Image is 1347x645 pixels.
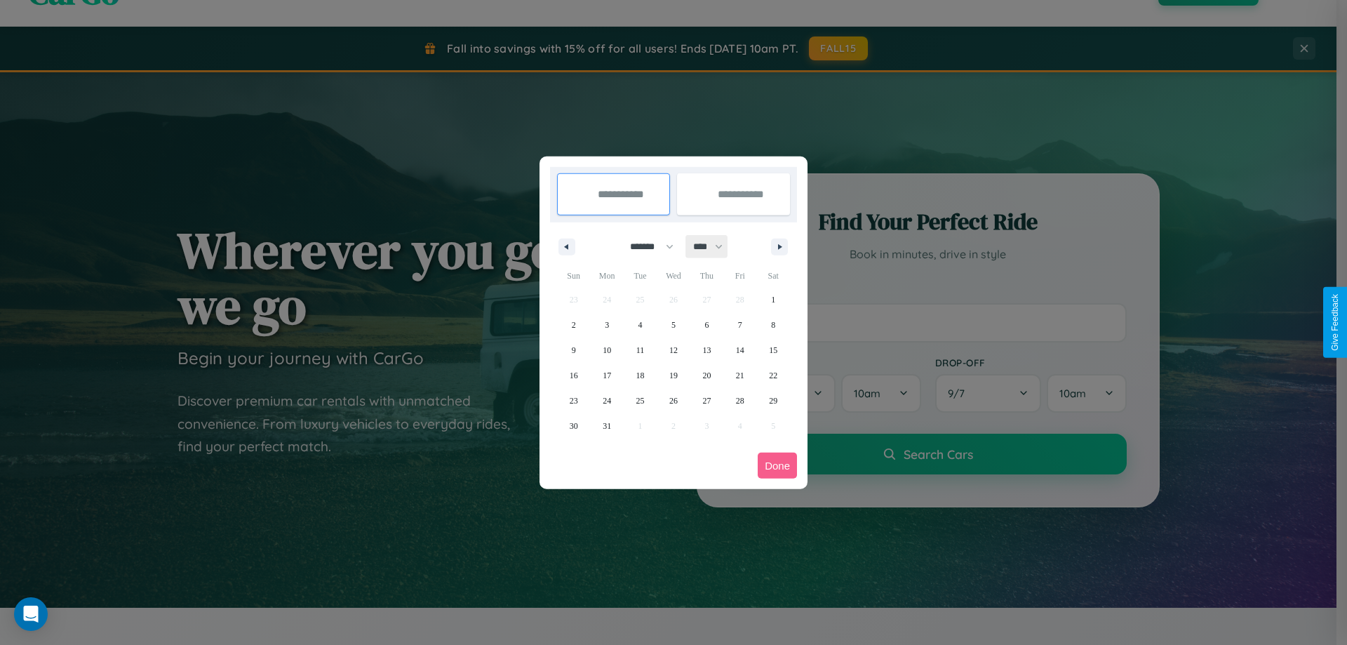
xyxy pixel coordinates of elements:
span: 7 [738,312,742,338]
button: 21 [723,363,756,388]
span: 4 [638,312,643,338]
span: 10 [603,338,611,363]
div: Open Intercom Messenger [14,597,48,631]
span: 8 [771,312,775,338]
span: 22 [769,363,777,388]
button: 10 [590,338,623,363]
span: 14 [736,338,744,363]
button: 9 [557,338,590,363]
button: 29 [757,388,790,413]
button: 25 [624,388,657,413]
span: Thu [690,265,723,287]
button: 14 [723,338,756,363]
span: 21 [736,363,744,388]
span: 6 [704,312,709,338]
span: 5 [671,312,676,338]
button: 22 [757,363,790,388]
button: 28 [723,388,756,413]
span: Fri [723,265,756,287]
span: 1 [771,287,775,312]
button: 11 [624,338,657,363]
span: 18 [636,363,645,388]
span: 27 [702,388,711,413]
span: 19 [669,363,678,388]
span: 16 [570,363,578,388]
button: 17 [590,363,623,388]
span: 9 [572,338,576,363]
button: 8 [757,312,790,338]
span: 29 [769,388,777,413]
button: 31 [590,413,623,439]
button: 3 [590,312,623,338]
button: 6 [690,312,723,338]
button: 16 [557,363,590,388]
button: 13 [690,338,723,363]
span: 15 [769,338,777,363]
span: 20 [702,363,711,388]
button: 27 [690,388,723,413]
span: 17 [603,363,611,388]
span: 23 [570,388,578,413]
button: 19 [657,363,690,388]
span: Wed [657,265,690,287]
button: 30 [557,413,590,439]
span: Sun [557,265,590,287]
button: 7 [723,312,756,338]
button: 18 [624,363,657,388]
span: Tue [624,265,657,287]
button: 5 [657,312,690,338]
span: 28 [736,388,744,413]
span: Sat [757,265,790,287]
span: 2 [572,312,576,338]
span: 30 [570,413,578,439]
span: 11 [636,338,645,363]
button: 20 [690,363,723,388]
span: 13 [702,338,711,363]
span: Mon [590,265,623,287]
button: 12 [657,338,690,363]
button: 23 [557,388,590,413]
button: 4 [624,312,657,338]
button: 15 [757,338,790,363]
span: 25 [636,388,645,413]
span: 26 [669,388,678,413]
span: 24 [603,388,611,413]
button: 24 [590,388,623,413]
span: 12 [669,338,678,363]
button: 2 [557,312,590,338]
button: 1 [757,287,790,312]
div: Give Feedback [1330,294,1340,351]
button: 26 [657,388,690,413]
span: 3 [605,312,609,338]
span: 31 [603,413,611,439]
button: Done [758,453,797,479]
